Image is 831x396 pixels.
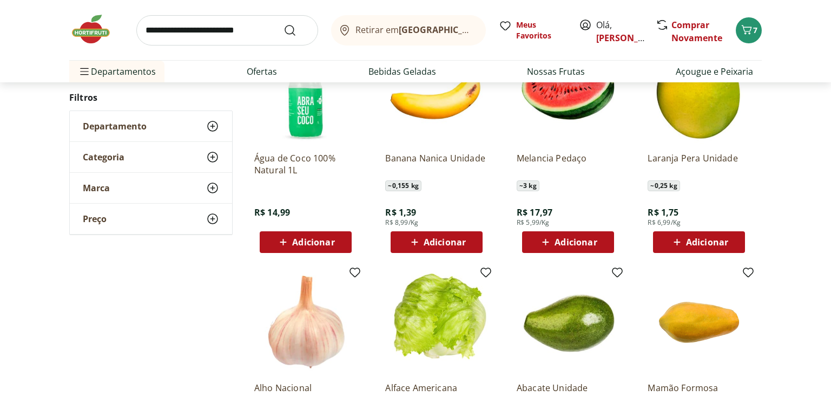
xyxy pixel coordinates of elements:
button: Adicionar [391,231,483,253]
span: R$ 6,99/Kg [648,218,681,227]
img: Mamão Formosa Unidade [648,270,750,373]
img: Melancia Pedaço [517,41,619,144]
span: Departamento [83,121,147,132]
a: Banana Nanica Unidade [385,152,488,176]
a: Água de Coco 100% Natural 1L [254,152,357,176]
span: R$ 5,99/Kg [517,218,550,227]
span: ~ 0,155 kg [385,180,421,191]
h2: Filtros [69,87,233,108]
button: Preço [70,204,232,234]
span: R$ 1,75 [648,206,678,218]
span: Olá, [596,18,644,44]
span: R$ 1,39 [385,206,416,218]
span: R$ 14,99 [254,206,290,218]
span: Adicionar [424,238,466,246]
span: 7 [753,25,757,35]
button: Carrinho [736,17,762,43]
span: Preço [83,213,107,224]
img: Laranja Pera Unidade [648,41,750,144]
b: [GEOGRAPHIC_DATA]/[GEOGRAPHIC_DATA] [399,24,581,36]
span: R$ 8,99/Kg [385,218,418,227]
a: Laranja Pera Unidade [648,152,750,176]
button: Adicionar [522,231,614,253]
a: Ofertas [247,65,277,78]
img: Abacate Unidade [517,270,619,373]
button: Menu [78,59,91,85]
a: Comprar Novamente [671,19,722,44]
button: Categoria [70,142,232,172]
img: Água de Coco 100% Natural 1L [254,41,357,144]
a: Melancia Pedaço [517,152,619,176]
input: search [136,15,318,46]
a: Bebidas Geladas [368,65,436,78]
img: Alho Nacional Beneficiado Unidade [254,270,357,373]
span: ~ 0,25 kg [648,180,680,191]
span: Marca [83,183,110,193]
button: Retirar em[GEOGRAPHIC_DATA]/[GEOGRAPHIC_DATA] [331,15,486,46]
span: Adicionar [292,238,334,246]
a: Meus Favoritos [499,20,566,41]
img: Hortifruti [69,13,123,46]
a: [PERSON_NAME] [596,32,667,44]
a: Açougue e Peixaria [676,65,753,78]
img: Alface Americana Unidade [385,270,488,373]
span: Meus Favoritos [516,20,566,41]
span: Categoria [83,152,124,163]
button: Adicionar [260,231,352,253]
span: Retirar em [355,25,475,35]
span: R$ 17,97 [517,206,552,218]
button: Departamento [70,111,232,141]
button: Marca [70,173,232,203]
a: Nossas Frutas [527,65,585,78]
span: Adicionar [555,238,597,246]
span: ~ 3 kg [517,180,539,191]
button: Adicionar [653,231,745,253]
span: Departamentos [78,59,156,85]
img: Banana Nanica Unidade [385,41,488,144]
button: Submit Search [283,24,309,37]
span: Adicionar [686,238,728,246]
